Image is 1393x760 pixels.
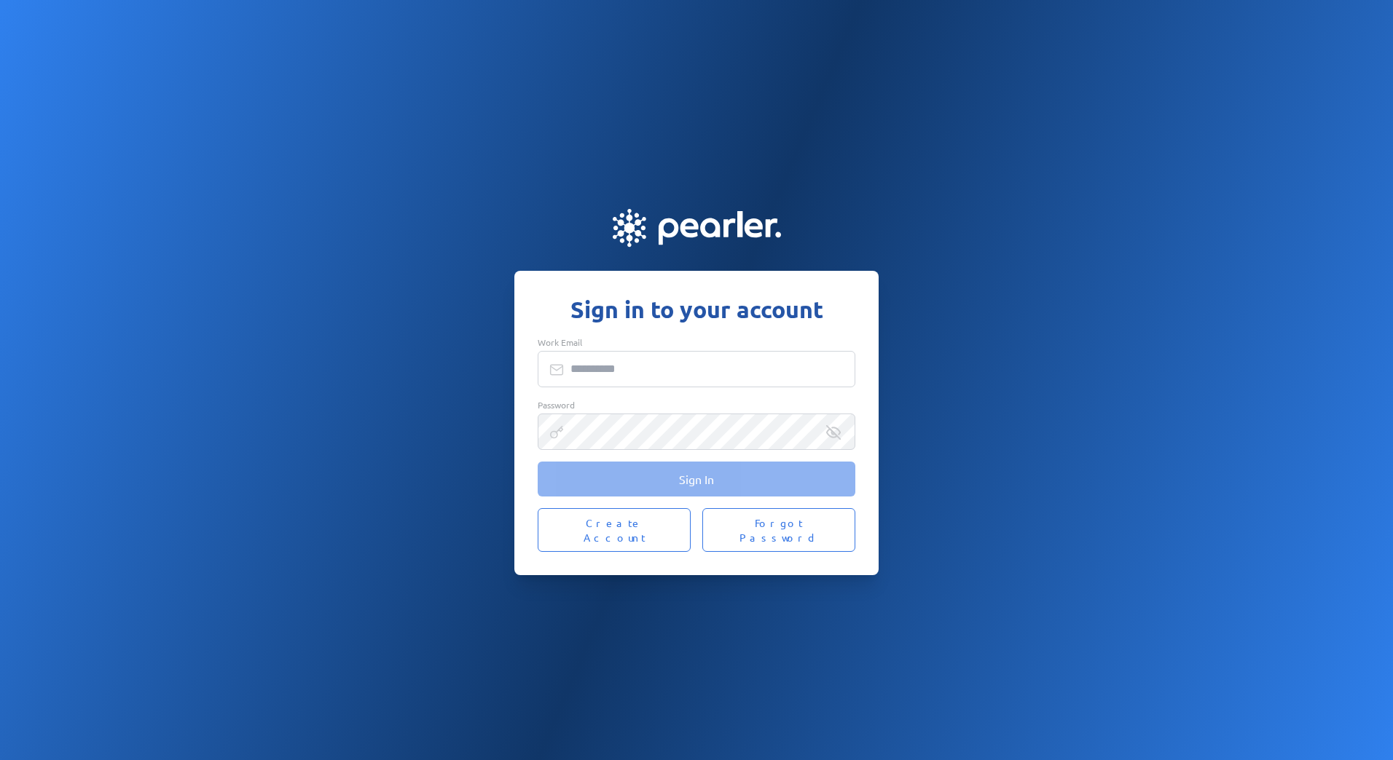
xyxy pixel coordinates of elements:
h1: Sign in to your account [538,294,855,325]
span: Sign In [679,472,714,486]
span: Create Account [555,515,673,545]
button: Create Account [538,508,691,552]
div: Reveal Password [826,425,841,440]
button: Sign In [538,462,855,496]
span: Password [538,399,575,411]
button: Forgot Password [702,508,855,552]
span: Work Email [538,336,582,348]
span: Forgot Password [720,515,838,545]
